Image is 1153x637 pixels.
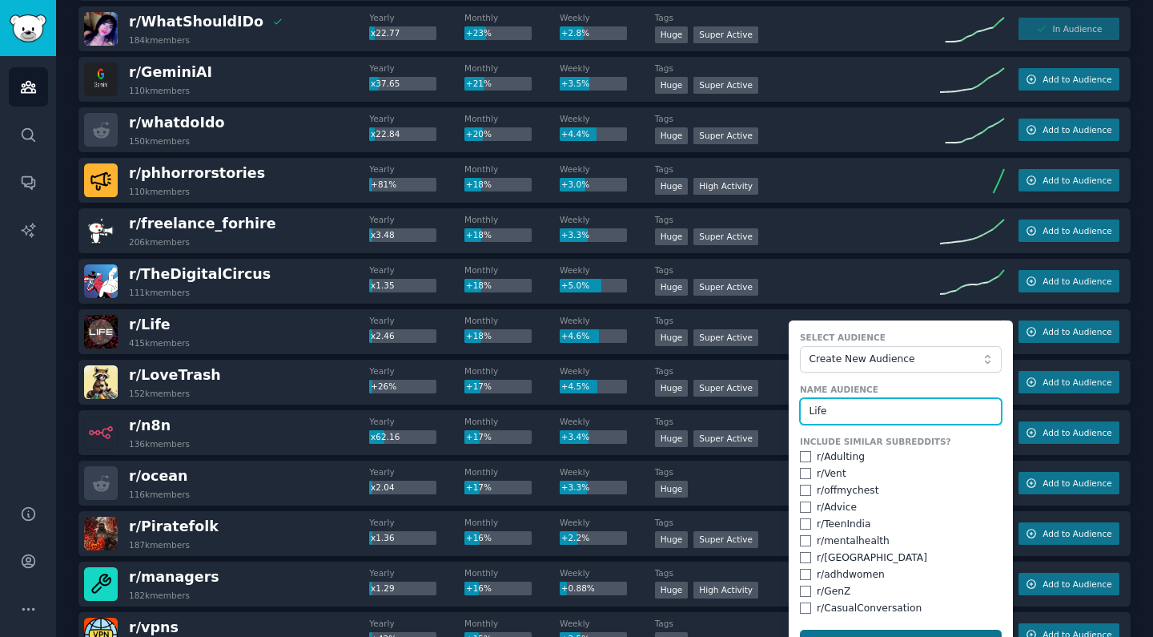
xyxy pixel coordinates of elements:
[464,62,560,74] dt: Monthly
[560,416,655,427] dt: Weekly
[129,468,188,484] span: r/ ocean
[1043,225,1111,236] span: Add to Audience
[1018,573,1119,595] button: Add to Audience
[561,230,589,240] span: +3.3%
[369,567,464,579] dt: Yearly
[560,365,655,377] dt: Weekly
[129,388,190,399] div: 152k members
[561,79,589,88] span: +3.5%
[560,113,655,124] dt: Weekly
[560,567,655,579] dt: Weekly
[1043,528,1111,539] span: Add to Audience
[464,517,560,528] dt: Monthly
[800,436,1002,447] label: Include Similar Subreddits?
[466,331,492,341] span: +18%
[817,568,885,583] div: r/ adhdwomen
[84,264,118,298] img: TheDigitalCircus
[655,214,940,225] dt: Tags
[371,28,400,38] span: x22.77
[561,28,589,38] span: +2.8%
[655,127,689,144] div: Huge
[1043,579,1111,590] span: Add to Audience
[655,279,689,296] div: Huge
[693,178,758,195] div: High Activity
[464,12,560,23] dt: Monthly
[560,163,655,175] dt: Weekly
[817,551,927,566] div: r/ [GEOGRAPHIC_DATA]
[800,346,1002,373] button: Create New Audience
[129,316,171,333] span: r/ Life
[464,163,560,175] dt: Monthly
[1018,321,1119,343] button: Add to Audience
[817,467,846,482] div: r/ Vent
[817,484,879,498] div: r/ offmychest
[693,531,758,548] div: Super Active
[1018,220,1119,242] button: Add to Audience
[655,228,689,245] div: Huge
[1018,270,1119,292] button: Add to Audience
[1018,472,1119,494] button: Add to Audience
[655,315,940,326] dt: Tags
[129,590,190,601] div: 182k members
[655,517,940,528] dt: Tags
[129,34,190,46] div: 184k members
[129,165,265,181] span: r/ phhorrorstories
[655,26,689,43] div: Huge
[129,236,190,248] div: 206k members
[693,329,758,346] div: Super Active
[129,367,221,383] span: r/ LoveTrash
[1018,522,1119,545] button: Add to Audience
[655,329,689,346] div: Huge
[371,280,395,290] span: x1.35
[693,127,758,144] div: Super Active
[369,365,464,377] dt: Yearly
[466,583,492,593] span: +16%
[369,315,464,326] dt: Yearly
[655,481,689,498] div: Huge
[561,533,589,542] span: +2.2%
[560,62,655,74] dt: Weekly
[84,163,118,197] img: phhorrorstories
[84,315,118,349] img: Life
[655,365,940,377] dt: Tags
[464,618,560,629] dt: Monthly
[693,26,758,43] div: Super Active
[369,214,464,225] dt: Yearly
[817,534,890,549] div: r/ mentalhealth
[84,214,118,248] img: freelance_forhire
[129,438,190,450] div: 136k members
[129,417,171,433] span: r/ n8n
[10,14,46,42] img: GummySearch logo
[466,79,492,88] span: +21%
[371,533,395,542] span: x1.36
[561,583,595,593] span: +0.88%
[817,602,922,616] div: r/ CasualConversation
[655,531,689,548] div: Huge
[129,14,263,30] span: r/ WhatShouldIDo
[466,432,492,441] span: +17%
[560,517,655,528] dt: Weekly
[655,113,940,124] dt: Tags
[464,315,560,326] dt: Monthly
[655,618,940,629] dt: Tags
[655,77,689,94] div: Huge
[369,163,464,175] dt: Yearly
[561,331,589,341] span: +4.6%
[371,482,395,492] span: x2.04
[464,466,560,478] dt: Monthly
[693,430,758,447] div: Super Active
[84,365,118,399] img: LoveTrash
[129,337,190,349] div: 415k members
[84,517,118,550] img: Piratefolk
[817,518,870,532] div: r/ TeenIndia
[693,582,758,599] div: High Activity
[84,567,118,601] img: managers
[1018,371,1119,393] button: Add to Audience
[466,28,492,38] span: +23%
[809,353,984,367] span: Create New Audience
[369,264,464,276] dt: Yearly
[466,482,492,492] span: +17%
[466,280,492,290] span: +18%
[655,12,940,23] dt: Tags
[561,280,589,290] span: +5.0%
